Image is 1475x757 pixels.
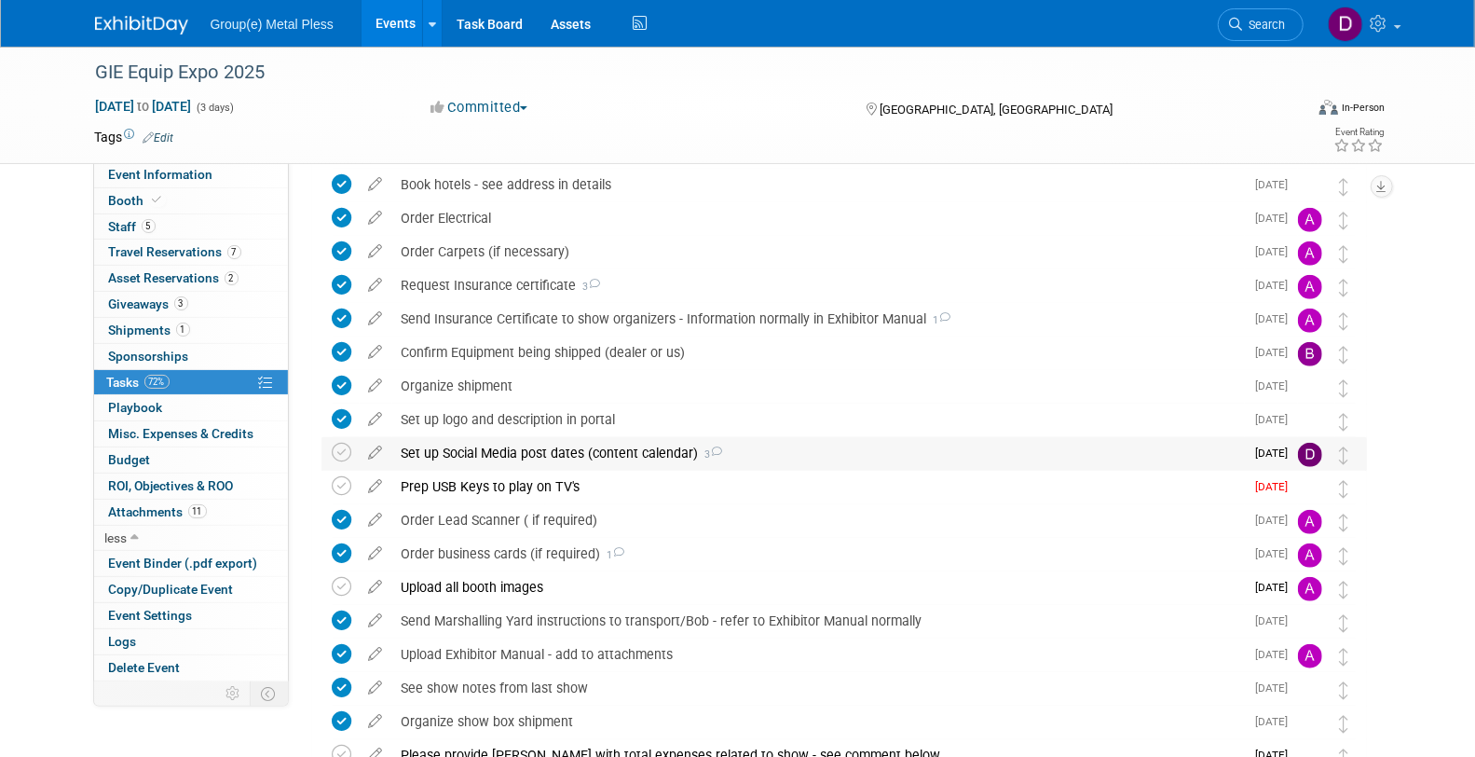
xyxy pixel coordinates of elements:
[1256,480,1298,493] span: [DATE]
[1340,480,1349,498] i: Move task
[218,681,251,706] td: Personalize Event Tab Strip
[392,404,1245,435] div: Set up logo and description in portal
[1340,715,1349,733] i: Move task
[360,478,392,495] a: edit
[109,219,156,234] span: Staff
[424,98,535,117] button: Committed
[1340,178,1349,196] i: Move task
[109,582,234,597] span: Copy/Duplicate Event
[174,296,188,310] span: 3
[1256,413,1298,426] span: [DATE]
[360,411,392,428] a: edit
[94,526,288,551] a: less
[95,128,174,146] td: Tags
[250,681,288,706] td: Toggle Event Tabs
[360,713,392,730] a: edit
[107,375,170,390] span: Tasks
[1298,611,1322,635] img: Kathleen Howard
[927,314,951,326] span: 1
[94,318,288,343] a: Shipments1
[1256,715,1298,728] span: [DATE]
[360,512,392,529] a: edit
[1256,212,1298,225] span: [DATE]
[109,167,213,182] span: Event Information
[1218,8,1304,41] a: Search
[109,426,254,441] span: Misc. Expenses & Credits
[1298,174,1322,199] img: Kathleen Howard
[1298,241,1322,266] img: Anaelle Pasnin
[94,447,288,473] a: Budget
[360,378,392,394] a: edit
[1340,648,1349,666] i: Move task
[109,244,241,259] span: Travel Reservations
[360,344,392,361] a: edit
[601,549,625,561] span: 1
[880,103,1113,117] span: [GEOGRAPHIC_DATA], [GEOGRAPHIC_DATA]
[1256,681,1298,695] span: [DATE]
[1298,476,1322,501] img: Kathleen Howard
[109,400,163,415] span: Playbook
[142,219,156,233] span: 5
[211,17,334,32] span: Group(e) Metal Pless
[109,270,239,285] span: Asset Reservations
[1340,379,1349,397] i: Move task
[392,269,1245,301] div: Request Insurance certificate
[94,603,288,628] a: Event Settings
[1256,447,1298,460] span: [DATE]
[1194,97,1386,125] div: Event Format
[94,395,288,420] a: Playbook
[1256,312,1298,325] span: [DATE]
[109,556,258,571] span: Event Binder (.pdf export)
[392,605,1245,637] div: Send Marshalling Yard instructions to transport/Bob - refer to Exhibitor Manual normally
[392,639,1245,670] div: Upload Exhibitor Manual - add to attachments
[144,375,170,389] span: 72%
[392,571,1245,603] div: Upload all booth images
[109,323,190,337] span: Shipments
[360,277,392,294] a: edit
[1256,178,1298,191] span: [DATE]
[153,195,162,205] i: Booth reservation complete
[392,370,1245,402] div: Organize shipment
[94,655,288,681] a: Delete Event
[1298,208,1322,232] img: Anaelle Pasnin
[360,210,392,227] a: edit
[392,538,1245,570] div: Order business cards (if required)
[1256,279,1298,292] span: [DATE]
[1298,711,1322,736] img: Kathleen Howard
[109,608,193,623] span: Event Settings
[94,266,288,291] a: Asset Reservations2
[392,471,1245,502] div: Prep USB Keys to play on TV's
[94,162,288,187] a: Event Information
[1341,101,1385,115] div: In-Person
[1340,346,1349,364] i: Move task
[1319,100,1338,115] img: Format-Inperson.png
[360,310,392,327] a: edit
[1340,547,1349,565] i: Move task
[392,202,1245,234] div: Order Electrical
[1298,309,1322,333] img: Anaelle Pasnin
[227,245,241,259] span: 7
[1340,212,1349,229] i: Move task
[392,706,1245,737] div: Organize show box shipment
[109,634,137,649] span: Logs
[1256,514,1298,527] span: [DATE]
[392,672,1245,704] div: See show notes from last show
[360,579,392,596] a: edit
[1256,614,1298,627] span: [DATE]
[143,131,174,145] a: Edit
[109,193,166,208] span: Booth
[94,474,288,499] a: ROI, Objectives & ROO
[109,504,207,519] span: Attachments
[1340,681,1349,699] i: Move task
[94,188,288,213] a: Booth
[1256,346,1298,359] span: [DATE]
[1298,409,1322,434] img: Kathleen Howard
[1298,376,1322,400] img: Kathleen Howard
[360,243,392,260] a: edit
[1340,279,1349,296] i: Move task
[94,292,288,317] a: Giveaways3
[392,236,1245,268] div: Order Carpets (if necessary)
[94,344,288,369] a: Sponsorships
[577,281,601,293] span: 3
[109,452,151,467] span: Budget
